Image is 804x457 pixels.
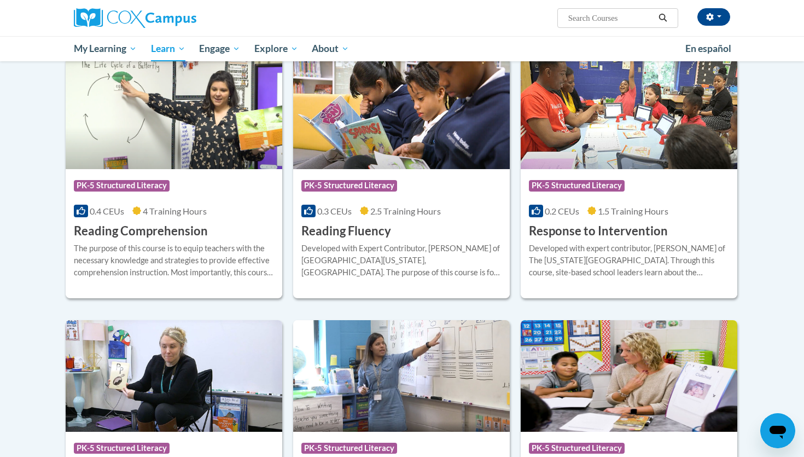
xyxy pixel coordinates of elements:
input: Search Courses [567,11,655,25]
div: Developed with expert contributor, [PERSON_NAME] of The [US_STATE][GEOGRAPHIC_DATA]. Through this... [529,242,729,279]
span: 1.5 Training Hours [598,206,668,216]
span: 2.5 Training Hours [370,206,441,216]
span: 0.3 CEUs [317,206,352,216]
div: The purpose of this course is to equip teachers with the necessary knowledge and strategies to pr... [74,242,274,279]
h3: Reading Comprehension [74,223,208,240]
a: En español [678,37,738,60]
a: Engage [192,36,247,61]
img: Course Logo [66,57,282,169]
span: Engage [199,42,240,55]
span: PK-5 Structured Literacy [301,180,397,191]
span: Explore [254,42,298,55]
a: Course LogoPK-5 Structured Literacy0.3 CEUs2.5 Training Hours Reading FluencyDeveloped with Exper... [293,57,510,298]
img: Course Logo [521,57,737,169]
button: Account Settings [697,8,730,26]
a: Explore [247,36,305,61]
span: Learn [151,42,185,55]
div: Main menu [57,36,747,61]
span: PK-5 Structured Literacy [529,443,625,454]
span: 0.2 CEUs [545,206,579,216]
a: Learn [144,36,193,61]
iframe: Button to launch messaging window [760,413,795,448]
img: Course Logo [521,320,737,432]
img: Course Logo [293,57,510,169]
h3: Reading Fluency [301,223,391,240]
span: PK-5 Structured Literacy [301,443,397,454]
span: 4 Training Hours [143,206,207,216]
span: PK-5 Structured Literacy [74,180,170,191]
a: My Learning [67,36,144,61]
img: Course Logo [66,320,282,432]
span: 0.4 CEUs [90,206,124,216]
div: Developed with Expert Contributor, [PERSON_NAME] of [GEOGRAPHIC_DATA][US_STATE], [GEOGRAPHIC_DATA... [301,242,502,279]
span: My Learning [74,42,137,55]
span: PK-5 Structured Literacy [529,180,625,191]
img: Course Logo [293,320,510,432]
a: Course LogoPK-5 Structured Literacy0.2 CEUs1.5 Training Hours Response to InterventionDeveloped w... [521,57,737,298]
span: En español [685,43,731,54]
a: About [305,36,357,61]
img: Cox Campus [74,8,196,28]
h3: Response to Intervention [529,223,668,240]
span: About [312,42,349,55]
a: Cox Campus [74,8,282,28]
button: Search [655,11,671,25]
a: Course LogoPK-5 Structured Literacy0.4 CEUs4 Training Hours Reading ComprehensionThe purpose of t... [66,57,282,298]
span: PK-5 Structured Literacy [74,443,170,454]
